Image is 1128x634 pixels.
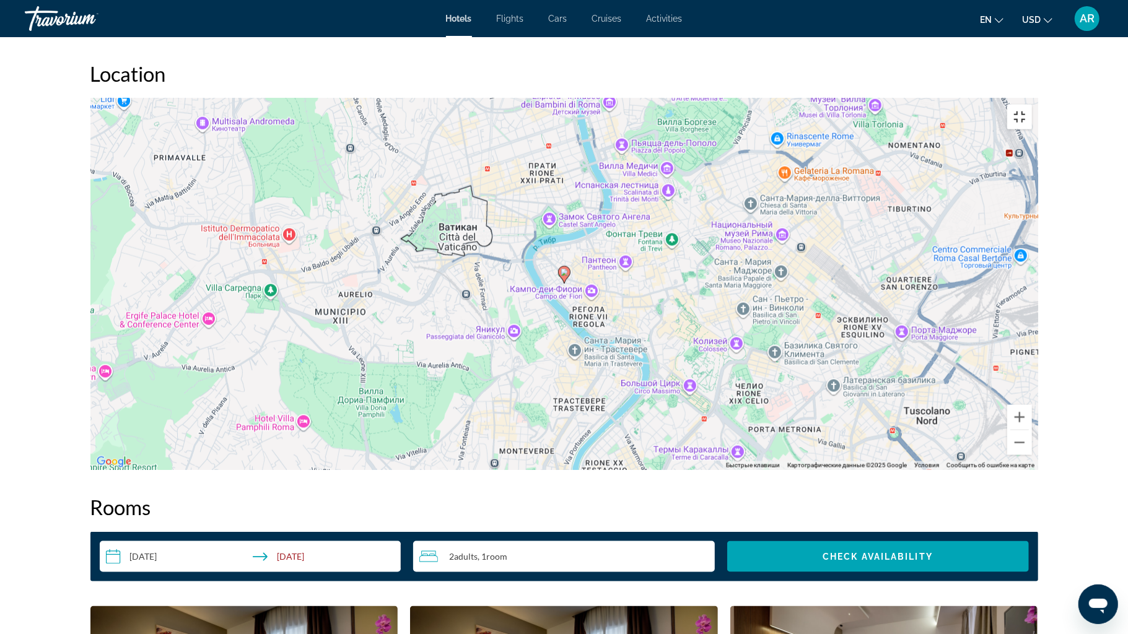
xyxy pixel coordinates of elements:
[592,14,622,24] a: Cruises
[1078,584,1118,624] iframe: Кнопка запуска окна обмена сообщениями
[914,462,939,469] a: Условия (ссылка откроется в новой вкладке)
[1080,12,1095,25] span: AR
[497,14,524,24] a: Flights
[90,61,1038,86] h2: Location
[94,454,134,470] img: Google
[486,551,507,562] span: Room
[823,552,933,562] span: Check Availability
[94,454,134,470] a: Открыть эту область в Google Картах (в новом окне)
[1007,105,1032,129] button: Включить полноэкранный режим
[446,14,472,24] a: Hotels
[1071,6,1103,32] button: User Menu
[1022,15,1041,25] span: USD
[100,541,401,572] button: Check-in date: Oct 28, 2025 Check-out date: Oct 30, 2025
[647,14,683,24] a: Activities
[478,552,507,562] span: , 1
[454,551,478,562] span: Adults
[980,11,1003,28] button: Change language
[1007,430,1032,455] button: Уменьшить
[726,461,780,470] button: Быстрые клавиши
[1007,405,1032,430] button: Увеличить
[25,2,149,35] a: Travorium
[100,541,1029,572] div: Search widget
[947,462,1034,469] a: Сообщить об ошибке на карте
[549,14,567,24] a: Cars
[1022,11,1052,28] button: Change currency
[90,495,1038,519] h2: Rooms
[727,541,1029,572] button: Check Availability
[413,541,715,572] button: Travelers: 2 adults, 0 children
[787,462,907,469] span: Картографические данные ©2025 Google
[980,15,992,25] span: en
[449,552,478,562] span: 2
